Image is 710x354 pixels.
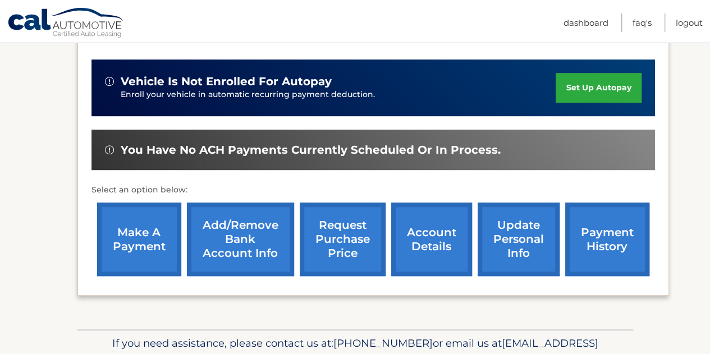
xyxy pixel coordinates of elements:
a: Cal Automotive [7,7,125,40]
img: alert-white.svg [105,77,114,86]
a: Add/Remove bank account info [187,203,294,276]
a: set up autopay [556,73,641,103]
a: Dashboard [564,13,608,32]
a: request purchase price [300,203,386,276]
a: Logout [676,13,703,32]
a: update personal info [478,203,560,276]
span: vehicle is not enrolled for autopay [121,75,332,89]
span: [PHONE_NUMBER] [333,337,433,350]
p: Enroll your vehicle in automatic recurring payment deduction. [121,89,556,101]
a: account details [391,203,472,276]
span: You have no ACH payments currently scheduled or in process. [121,143,501,157]
img: alert-white.svg [105,145,114,154]
p: Select an option below: [91,183,655,197]
a: payment history [565,203,649,276]
a: make a payment [97,203,181,276]
a: FAQ's [633,13,652,32]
